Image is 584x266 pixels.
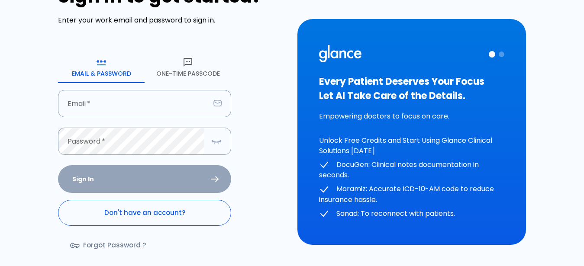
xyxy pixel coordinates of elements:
[319,184,504,205] p: Moramiz: Accurate ICD-10-AM code to reduce insurance hassle.
[58,52,145,83] button: Email & Password
[319,135,504,156] p: Unlock Free Credits and Start Using Glance Clinical Solutions [DATE]
[319,160,504,181] p: DocuGen: Clinical notes documentation in seconds.
[58,200,231,226] a: Don't have an account?
[58,233,160,258] a: Forgot Password ?
[319,74,504,103] h3: Every Patient Deserves Your Focus Let AI Take Care of the Details.
[319,208,504,219] p: Sanad: To reconnect with patients.
[58,15,287,26] p: Enter your work email and password to sign in.
[319,111,504,122] p: Empowering doctors to focus on care.
[145,52,231,83] button: One-Time Passcode
[58,90,210,117] input: dr.ahmed@clinic.com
